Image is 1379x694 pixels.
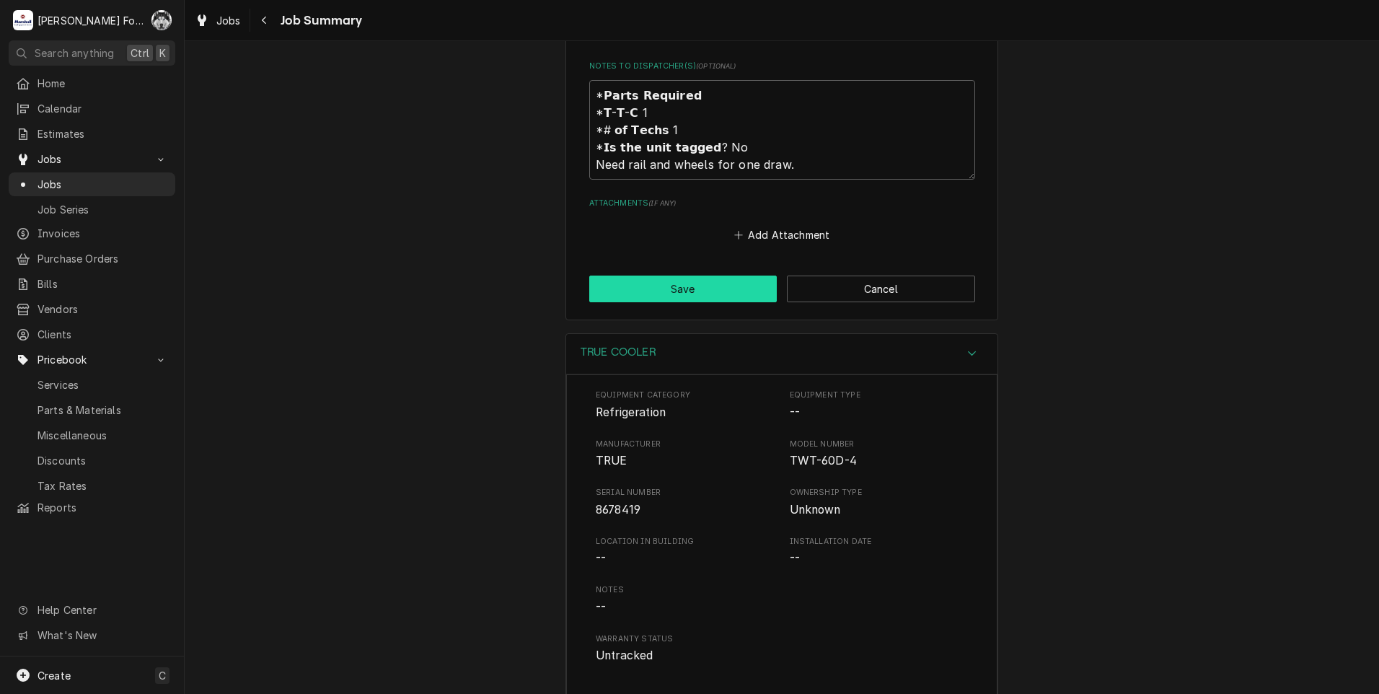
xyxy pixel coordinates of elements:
span: 8678419 [596,503,640,517]
span: Parts & Materials [38,403,168,418]
a: Reports [9,496,175,519]
a: Discounts [9,449,175,473]
span: Equipment Category [596,390,775,401]
span: Installation Date [790,550,969,567]
span: -- [596,600,606,614]
a: Estimates [9,122,175,146]
span: -- [596,551,606,565]
span: Jobs [216,13,241,28]
span: TRUE [596,454,627,467]
span: Equipment Type [790,390,969,401]
a: Services [9,373,175,397]
div: Notes [596,584,968,615]
span: Ownership Type [790,487,969,498]
span: Invoices [38,226,168,241]
span: Jobs [38,151,146,167]
a: Miscellaneous [9,423,175,447]
button: Add Attachment [731,225,832,245]
span: Warranty Status [596,647,968,664]
span: Model Number [790,439,969,450]
div: Location in Building [596,536,775,567]
span: Location in Building [596,550,775,567]
a: Go to Pricebook [9,348,175,372]
span: Discounts [38,453,168,468]
a: Jobs [9,172,175,196]
button: Navigate back [253,9,276,32]
span: -- [790,551,800,565]
a: Tax Rates [9,474,175,498]
a: Parts & Materials [9,398,175,422]
span: Model Number [790,452,969,470]
div: Attachments [589,198,975,245]
button: Save [589,276,777,302]
span: Purchase Orders [38,251,168,266]
div: Equipment Type [790,390,969,421]
span: TWT-60D-4 [790,454,857,467]
span: Reports [38,500,168,515]
a: Jobs [189,9,247,32]
h3: TRUE COOLER [581,346,656,359]
span: Job Series [38,202,168,217]
a: Home [9,71,175,95]
span: Refrigeration [596,405,666,419]
span: Home [38,76,168,91]
span: Equipment Type [790,404,969,421]
a: Purchase Orders [9,247,175,271]
label: Notes to Dispatcher(s) [589,61,975,72]
span: Serial Number [596,501,775,519]
div: C( [151,10,172,30]
a: Go to Help Center [9,598,175,622]
span: Job Summary [276,11,363,30]
a: Go to Jobs [9,147,175,171]
span: Pricebook [38,352,146,367]
label: Attachments [589,198,975,209]
span: Manufacturer [596,439,775,450]
div: Marshall Food Equipment Service's Avatar [13,10,33,30]
div: Warranty Status [596,633,968,664]
span: C [159,668,166,683]
span: Warranty Status [596,633,968,645]
div: [PERSON_NAME] Food Equipment Service [38,13,144,28]
span: Notes [596,584,968,596]
button: Accordion Details Expand Trigger [566,334,997,375]
div: Accordion Header [566,334,997,375]
span: Ctrl [131,45,149,61]
span: Vendors [38,302,168,317]
span: Manufacturer [596,452,775,470]
span: Unknown [790,503,841,517]
span: Calendar [38,101,168,116]
span: Untracked [596,649,653,662]
div: Equipment Category [596,390,775,421]
a: Bills [9,272,175,296]
span: Miscellaneous [38,428,168,443]
span: Clients [38,327,168,342]
span: Serial Number [596,487,775,498]
a: Job Series [9,198,175,221]
div: Button Group Row [589,276,975,302]
span: Jobs [38,177,168,192]
div: Model Number [790,439,969,470]
span: Equipment Category [596,404,775,421]
div: Chris Murphy (103)'s Avatar [151,10,172,30]
span: Location in Building [596,536,775,548]
div: Serial Number [596,487,775,518]
button: Search anythingCtrlK [9,40,175,66]
a: Calendar [9,97,175,120]
div: Equipment Display [596,390,968,664]
span: ( optional ) [696,62,736,70]
span: Help Center [38,602,167,618]
span: Search anything [35,45,114,61]
div: Ownership Type [790,487,969,518]
span: -- [790,405,800,419]
span: Create [38,669,71,682]
span: Installation Date [790,536,969,548]
span: ( if any ) [648,199,676,207]
button: Cancel [787,276,975,302]
a: Invoices [9,221,175,245]
span: Bills [38,276,168,291]
span: Services [38,377,168,392]
span: What's New [38,628,167,643]
textarea: *𝗣𝗮𝗿𝘁𝘀 𝗥𝗲𝗾𝘂𝗶𝗿𝗲𝗱 *𝗧-𝗧-𝗖 1 *# 𝗼𝗳 𝗧𝗲𝗰𝗵𝘀 1 *𝗜𝘀 𝘁𝗵𝗲 𝘂𝗻𝗶𝘁 𝘁𝗮𝗴𝗴𝗲𝗱? No Need rail and wheels for one draw. [589,80,975,180]
a: Clients [9,322,175,346]
a: Vendors [9,297,175,321]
